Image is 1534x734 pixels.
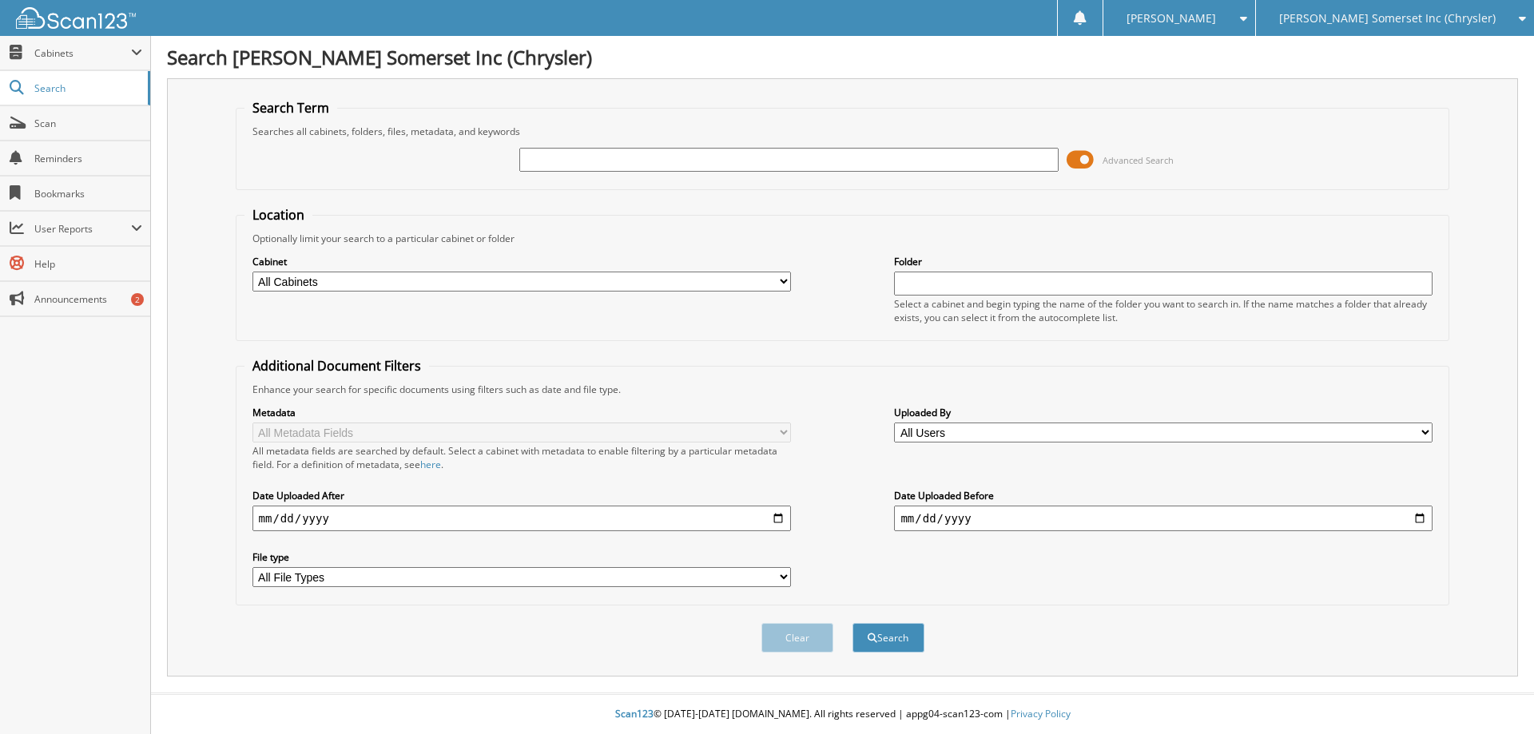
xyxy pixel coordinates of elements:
[1127,14,1216,23] span: [PERSON_NAME]
[34,187,142,200] span: Bookmarks
[244,99,337,117] legend: Search Term
[34,117,142,130] span: Scan
[1454,657,1534,734] iframe: Chat Widget
[244,206,312,224] legend: Location
[420,458,441,471] a: here
[252,506,791,531] input: start
[34,152,142,165] span: Reminders
[615,707,654,720] span: Scan123
[1103,154,1174,166] span: Advanced Search
[852,623,924,653] button: Search
[894,297,1433,324] div: Select a cabinet and begin typing the name of the folder you want to search in. If the name match...
[34,292,142,306] span: Announcements
[894,255,1433,268] label: Folder
[894,489,1433,502] label: Date Uploaded Before
[252,489,791,502] label: Date Uploaded After
[252,255,791,268] label: Cabinet
[34,46,131,60] span: Cabinets
[16,7,136,29] img: scan123-logo-white.svg
[252,444,791,471] div: All metadata fields are searched by default. Select a cabinet with metadata to enable filtering b...
[151,695,1534,734] div: © [DATE]-[DATE] [DOMAIN_NAME]. All rights reserved | appg04-scan123-com |
[244,383,1441,396] div: Enhance your search for specific documents using filters such as date and file type.
[34,257,142,271] span: Help
[244,232,1441,245] div: Optionally limit your search to a particular cabinet or folder
[34,222,131,236] span: User Reports
[167,44,1518,70] h1: Search [PERSON_NAME] Somerset Inc (Chrysler)
[252,550,791,564] label: File type
[894,506,1433,531] input: end
[131,293,144,306] div: 2
[1279,14,1496,23] span: [PERSON_NAME] Somerset Inc (Chrysler)
[34,81,140,95] span: Search
[894,406,1433,419] label: Uploaded By
[244,125,1441,138] div: Searches all cabinets, folders, files, metadata, and keywords
[1011,707,1071,720] a: Privacy Policy
[252,406,791,419] label: Metadata
[244,357,429,375] legend: Additional Document Filters
[761,623,833,653] button: Clear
